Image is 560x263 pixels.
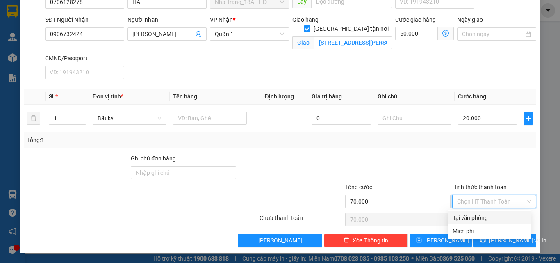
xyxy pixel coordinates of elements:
span: Bất kỳ [98,112,162,124]
span: [PERSON_NAME] [425,236,469,245]
b: Gửi khách hàng [50,12,81,50]
div: Tổng: 1 [27,135,217,144]
div: Người nhận [127,15,207,24]
b: Phương Nam Express [10,53,45,106]
button: delete [27,112,40,125]
span: SL [49,93,55,100]
input: 0 [312,112,371,125]
span: Tổng cước [345,184,372,190]
th: Ghi chú [374,89,455,105]
input: Giao tận nơi [314,36,392,49]
span: [PERSON_NAME] và In [489,236,546,245]
span: Định lượng [264,93,294,100]
span: Tên hàng [173,93,197,100]
span: dollar-circle [442,30,449,37]
label: Hình thức thanh toán [452,184,507,190]
input: Ngày giao [462,30,524,39]
span: user-add [195,31,202,37]
span: printer [480,237,486,244]
span: delete [344,237,349,244]
span: Giao hàng [292,16,319,23]
label: Ghi chú đơn hàng [131,155,176,162]
span: save [416,237,422,244]
input: VD: Bàn, Ghế [173,112,247,125]
button: plus [524,112,533,125]
button: save[PERSON_NAME] [410,234,472,247]
span: Quận 1 [215,28,284,40]
input: Cước giao hàng [395,27,438,40]
span: [GEOGRAPHIC_DATA] tận nơi [310,24,392,33]
button: [PERSON_NAME] [238,234,322,247]
input: Ghi chú đơn hàng [131,166,236,179]
label: Ngày giao [457,16,483,23]
div: Tại văn phòng [453,213,526,222]
span: Cước hàng [458,93,486,100]
div: Chưa thanh toán [259,213,344,228]
img: logo.jpg [89,10,109,30]
span: Đơn vị tính [93,93,123,100]
div: Miễn phí [453,226,526,236]
b: [DOMAIN_NAME] [69,31,113,38]
input: Ghi Chú [378,112,451,125]
div: CMND/Passport [45,54,124,63]
span: Xóa Thông tin [353,236,388,245]
button: printer[PERSON_NAME] và In [473,234,536,247]
div: SĐT Người Nhận [45,15,124,24]
span: plus [524,115,533,121]
span: Giao [292,36,314,49]
span: Giá trị hàng [312,93,342,100]
label: Cước giao hàng [395,16,436,23]
span: [PERSON_NAME] [258,236,302,245]
span: VP Nhận [210,16,233,23]
li: (c) 2017 [69,39,113,49]
button: deleteXóa Thông tin [324,234,408,247]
